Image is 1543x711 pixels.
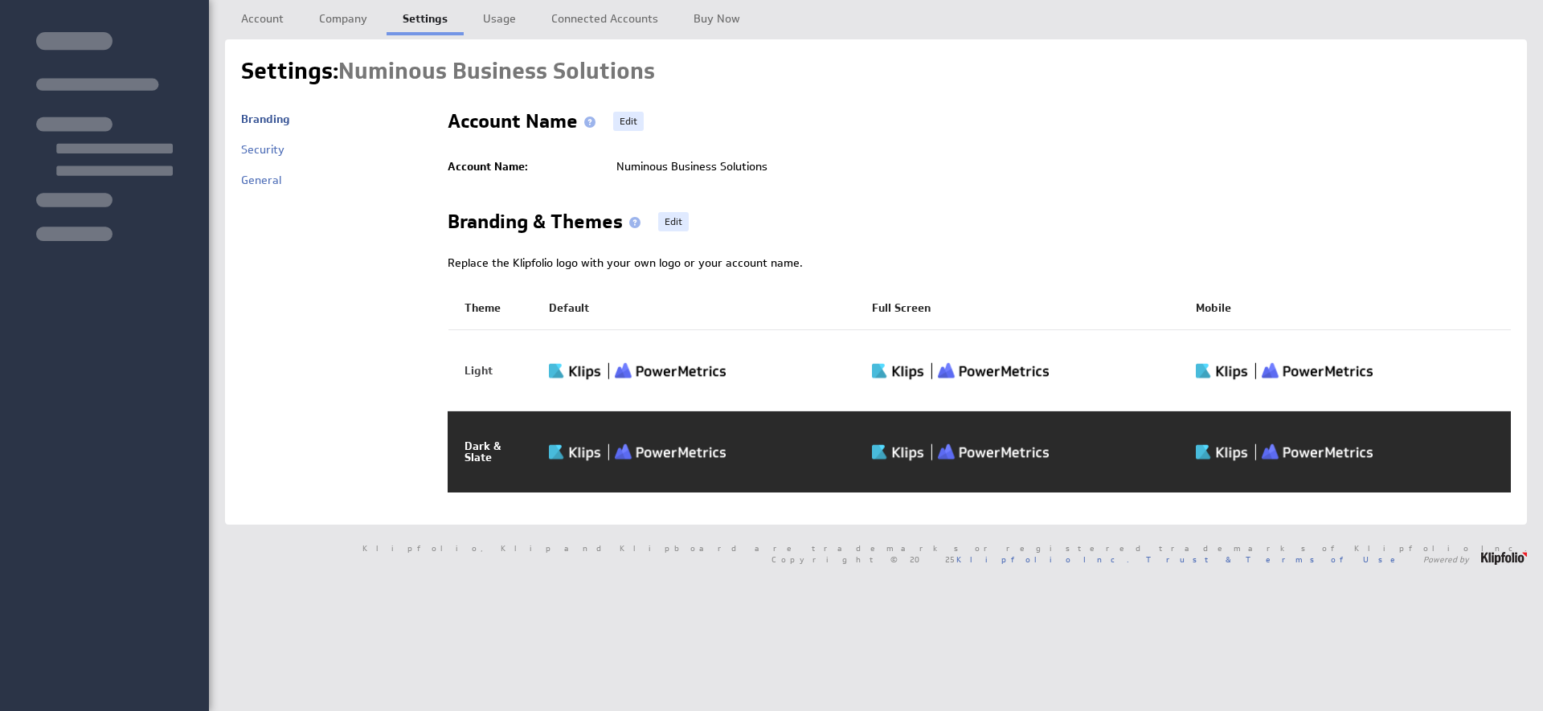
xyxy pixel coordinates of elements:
[1196,441,1373,464] img: Klipfolio klips logo
[448,112,602,137] h2: Account Name
[1481,552,1527,565] img: logo-footer.png
[1146,554,1406,565] a: Trust & Terms of Use
[1188,286,1512,330] th: Mobile
[362,544,1527,552] span: Klipfolio, Klip and Klipboard are trademarks or registered trademarks of Klipfolio Inc.
[872,360,1049,382] img: Klipfolio klips logo
[241,55,655,88] h1: Settings:
[658,212,689,231] a: Edit
[1423,555,1469,563] span: Powered by
[613,112,644,131] a: Edit
[771,555,1129,563] span: Copyright © 2025
[241,112,290,126] a: Branding
[549,441,726,464] img: Klipfolio klips logo
[448,411,541,492] td: Dark & Slate
[1196,360,1373,382] img: Klipfolio klips logo
[36,32,173,241] img: skeleton-sidenav.svg
[448,330,541,411] td: Light
[448,254,1511,272] div: Replace the Klipfolio logo with your own logo or your account name.
[448,153,608,180] td: Account Name:
[448,286,541,330] th: Theme
[541,286,865,330] th: Default
[956,554,1129,565] a: Klipfolio Inc.
[872,441,1049,464] img: Klipfolio klips logo
[549,360,726,382] img: Klipfolio klips logo
[608,153,1511,180] td: Numinous Business Solutions
[338,56,655,86] span: Numinous Business Solutions
[448,212,647,238] h2: Branding & Themes
[864,286,1188,330] th: Full Screen
[241,142,284,157] a: Security
[241,173,281,187] a: General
